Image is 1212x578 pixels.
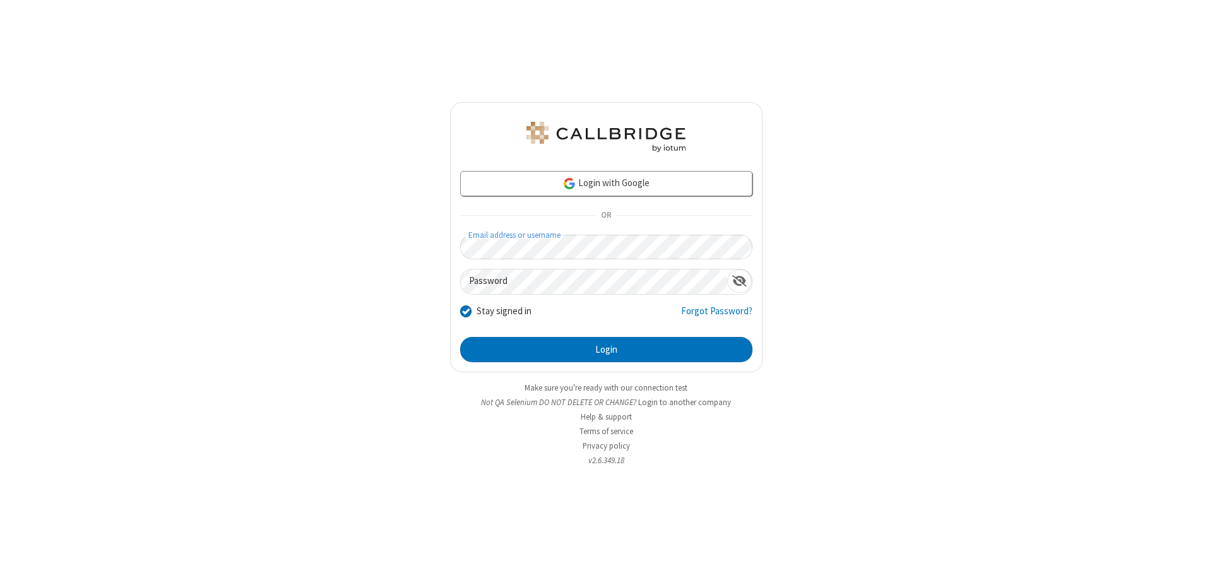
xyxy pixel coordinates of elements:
a: Terms of service [579,426,633,437]
button: Login [460,337,752,362]
input: Password [461,269,727,294]
a: Help & support [581,411,632,422]
a: Login with Google [460,171,752,196]
input: Email address or username [460,235,752,259]
span: OR [596,207,616,225]
a: Privacy policy [583,440,630,451]
li: v2.6.349.18 [450,454,763,466]
a: Make sure you're ready with our connection test [525,382,687,393]
button: Login to another company [638,396,731,408]
div: Show password [727,269,752,293]
a: Forgot Password? [681,304,752,328]
img: QA Selenium DO NOT DELETE OR CHANGE [524,122,688,152]
label: Stay signed in [477,304,532,319]
img: google-icon.png [562,177,576,191]
li: Not QA Selenium DO NOT DELETE OR CHANGE? [450,396,763,408]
